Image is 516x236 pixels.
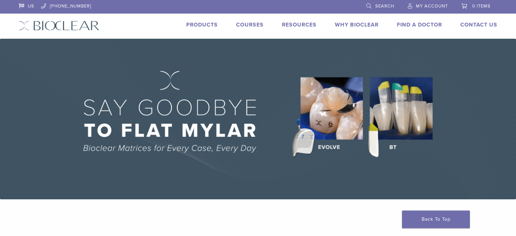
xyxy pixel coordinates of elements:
a: Resources [282,21,317,28]
span: Search [375,3,394,9]
a: Find A Doctor [397,21,442,28]
span: My Account [416,3,448,9]
a: Products [186,21,218,28]
a: Courses [236,21,264,28]
span: 0 items [472,3,491,9]
img: Bioclear [19,21,99,31]
a: Why Bioclear [335,21,379,28]
a: Back To Top [402,211,470,228]
a: Contact Us [460,21,497,28]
